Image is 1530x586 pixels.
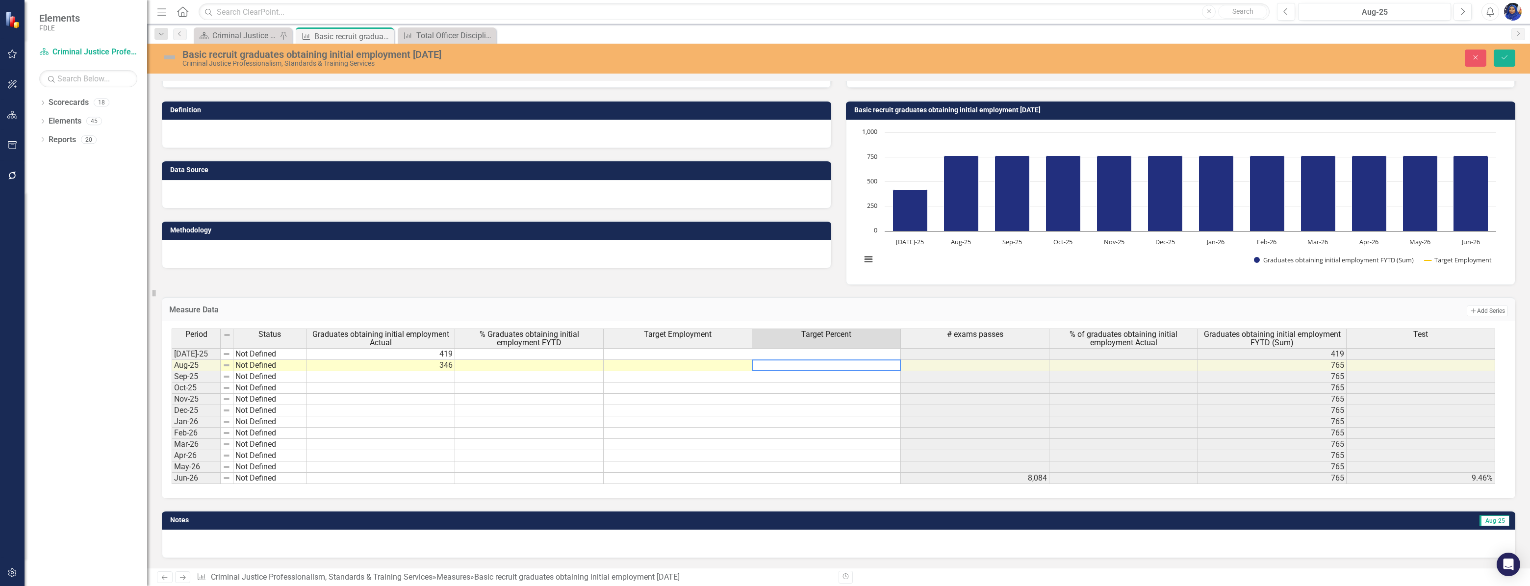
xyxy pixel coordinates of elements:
a: Measures [436,572,470,582]
path: Oct-25, 765. Graduates obtaining initial employment FYTD (Sum). [1046,156,1081,231]
td: 765 [1198,473,1347,484]
span: Elements [39,12,80,24]
span: Target Percent [801,330,851,339]
text: Apr-26 [1359,237,1378,246]
button: View chart menu, Chart [862,252,875,266]
img: 8DAGhfEEPCf229AAAAAElFTkSuQmCC [223,474,230,482]
path: Aug-25, 765. Graduates obtaining initial employment FYTD (Sum). [944,156,979,231]
span: Target Employment [644,330,712,339]
td: Not Defined [233,428,306,439]
td: 765 [1198,428,1347,439]
text: Feb-26 [1257,237,1276,246]
path: Sep-25, 765. Graduates obtaining initial employment FYTD (Sum). [995,156,1030,231]
div: » » [197,572,831,583]
a: Criminal Justice Professionalism, Standards & Training Services [211,572,433,582]
text: May-26 [1409,237,1430,246]
span: Test [1413,330,1428,339]
img: 8DAGhfEEPCf229AAAAAElFTkSuQmCC [223,373,230,381]
div: 18 [94,99,109,107]
span: Graduates obtaining initial employment FYTD (Sum) [1200,330,1344,347]
span: Search [1232,7,1253,15]
td: Feb-26 [172,428,221,439]
img: Somi Akter [1504,3,1522,21]
td: 9.46% [1347,473,1495,484]
td: May-26 [172,461,221,473]
h3: Definition [170,106,826,114]
button: Aug-25 [1298,3,1451,21]
td: Not Defined [233,439,306,450]
td: 8,084 [901,473,1049,484]
img: 8DAGhfEEPCf229AAAAAElFTkSuQmCC [223,440,230,448]
text: 250 [867,201,877,210]
path: Apr-26, 765. Graduates obtaining initial employment FYTD (Sum). [1352,156,1387,231]
td: Sep-25 [172,371,221,382]
td: 419 [1198,348,1347,360]
div: Criminal Justice Professionalism, Standards & Training Services Landing Page [212,29,277,42]
text: Mar-26 [1307,237,1328,246]
text: 750 [867,152,877,161]
div: 45 [86,117,102,126]
span: Graduates obtaining initial employment Actual [308,330,453,347]
a: Scorecards [49,97,89,108]
path: Feb-26, 765. Graduates obtaining initial employment FYTD (Sum). [1250,156,1285,231]
td: Not Defined [233,348,306,360]
td: Not Defined [233,473,306,484]
img: Not Defined [162,50,178,65]
path: Jan-26, 765. Graduates obtaining initial employment FYTD (Sum). [1199,156,1234,231]
td: Not Defined [233,416,306,428]
div: Aug-25 [1301,6,1448,18]
h3: Methodology [170,227,826,234]
text: 0 [874,226,877,234]
div: Open Intercom Messenger [1497,553,1520,576]
text: 1,000 [862,127,877,136]
td: 765 [1198,360,1347,371]
img: 8DAGhfEEPCf229AAAAAElFTkSuQmCC [223,418,230,426]
img: 8DAGhfEEPCf229AAAAAElFTkSuQmCC [223,395,230,403]
a: Criminal Justice Professionalism, Standards & Training Services [39,47,137,58]
td: Not Defined [233,371,306,382]
td: Oct-25 [172,382,221,394]
td: 765 [1198,382,1347,394]
td: 765 [1198,405,1347,416]
button: Show Target Employment [1425,255,1492,264]
div: Basic recruit graduates obtaining initial employment [DATE] [314,30,391,43]
td: Mar-26 [172,439,221,450]
small: FDLE [39,24,80,32]
path: Jun-26, 765. Graduates obtaining initial employment FYTD (Sum). [1453,156,1488,231]
button: Search [1218,5,1267,19]
td: Dec-25 [172,405,221,416]
path: Jul-25, 419. Graduates obtaining initial employment FYTD (Sum). [893,190,928,231]
img: 8DAGhfEEPCf229AAAAAElFTkSuQmCC [223,452,230,459]
img: ClearPoint Strategy [5,11,22,28]
input: Search Below... [39,70,137,87]
td: 765 [1198,439,1347,450]
img: 8DAGhfEEPCf229AAAAAElFTkSuQmCC [223,361,230,369]
path: Mar-26, 765. Graduates obtaining initial employment FYTD (Sum). [1301,156,1336,231]
img: 8DAGhfEEPCf229AAAAAElFTkSuQmCC [223,384,230,392]
svg: Interactive chart [856,127,1501,275]
div: 20 [81,135,97,144]
td: 765 [1198,394,1347,405]
text: 500 [867,177,877,185]
text: Dec-25 [1155,237,1175,246]
td: Apr-26 [172,450,221,461]
td: 765 [1198,450,1347,461]
text: Jan-26 [1206,237,1224,246]
text: Sep-25 [1002,237,1022,246]
g: Graduates obtaining initial employment FYTD (Sum), series 1 of 2. Bar series with 12 bars. [893,156,1488,231]
td: 765 [1198,371,1347,382]
span: % Graduates obtaining initial employment FYTD [457,330,601,347]
img: 8DAGhfEEPCf229AAAAAElFTkSuQmCC [223,429,230,437]
td: Not Defined [233,394,306,405]
img: 8DAGhfEEPCf229AAAAAElFTkSuQmCC [223,407,230,414]
td: Not Defined [233,382,306,394]
div: Basic recruit graduates obtaining initial employment [DATE] [182,49,934,60]
span: Status [258,330,281,339]
a: Elements [49,116,81,127]
h3: Basic recruit graduates obtaining initial employment [DATE] [854,106,1510,114]
td: Nov-25 [172,394,221,405]
td: Aug-25 [172,360,221,371]
td: 419 [306,348,455,360]
text: Nov-25 [1104,237,1124,246]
